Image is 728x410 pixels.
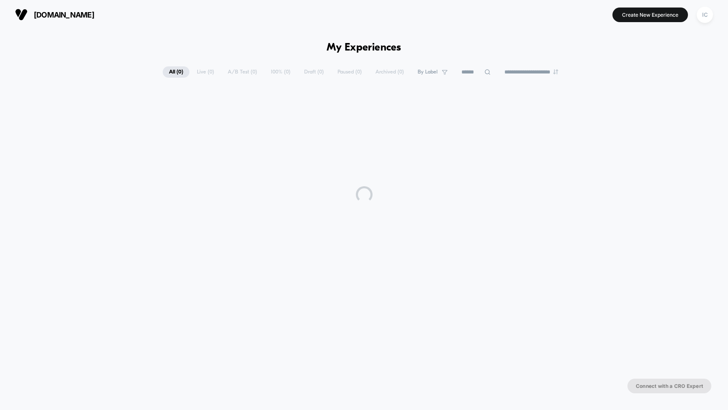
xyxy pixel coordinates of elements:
img: Visually logo [15,8,28,21]
div: IC [697,7,713,23]
button: [DOMAIN_NAME] [13,8,97,21]
h1: My Experiences [327,42,401,54]
button: IC [694,6,715,23]
span: All ( 0 ) [163,66,189,78]
span: [DOMAIN_NAME] [34,10,94,19]
img: end [553,69,558,74]
button: Create New Experience [612,8,688,22]
span: By Label [418,69,438,75]
button: Connect with a CRO Expert [627,379,711,393]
